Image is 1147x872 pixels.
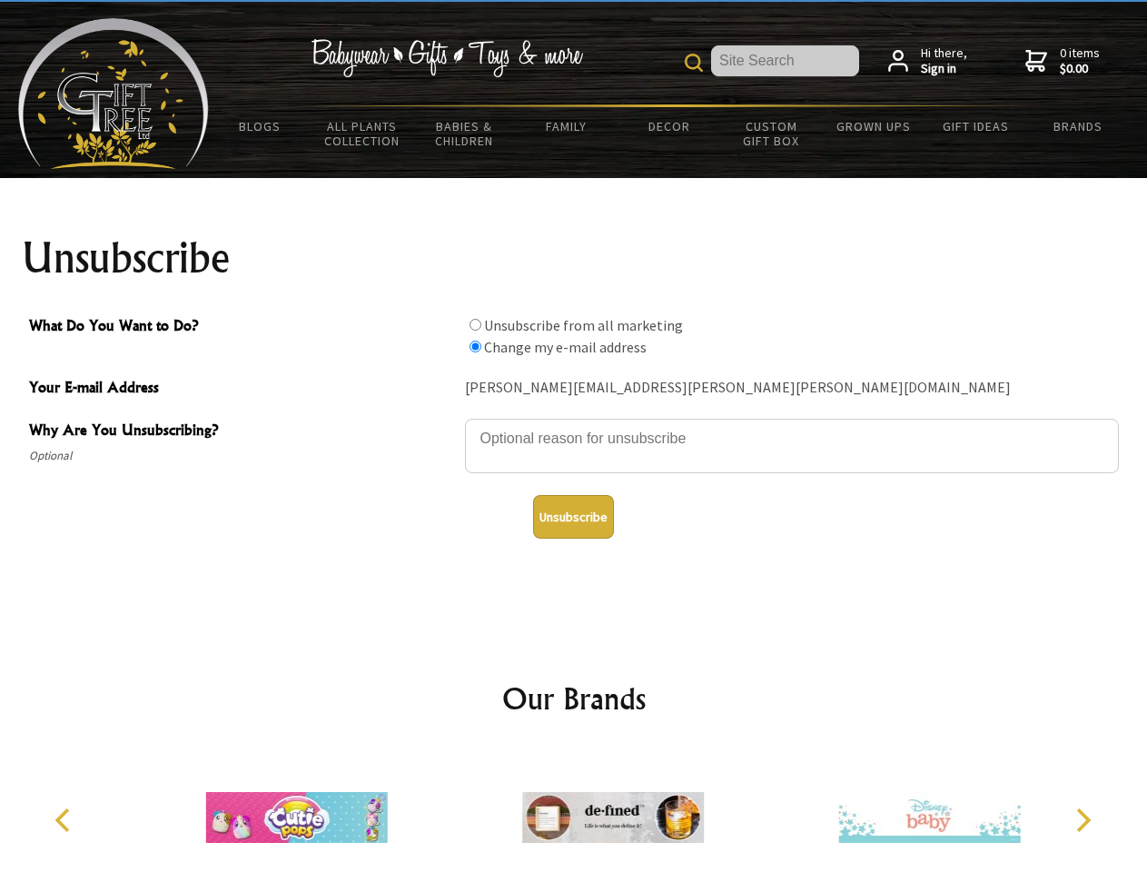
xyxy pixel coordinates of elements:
[1060,45,1100,77] span: 0 items
[822,107,925,145] a: Grown Ups
[921,45,967,77] span: Hi there,
[685,54,703,72] img: product search
[465,374,1119,402] div: [PERSON_NAME][EMAIL_ADDRESS][PERSON_NAME][PERSON_NAME][DOMAIN_NAME]
[22,236,1126,280] h1: Unsubscribe
[888,45,967,77] a: Hi there,Sign in
[311,107,414,160] a: All Plants Collection
[18,18,209,169] img: Babyware - Gifts - Toys and more...
[413,107,516,160] a: Babies & Children
[29,376,456,402] span: Your E-mail Address
[484,316,683,334] label: Unsubscribe from all marketing
[921,61,967,77] strong: Sign in
[484,338,647,356] label: Change my e-mail address
[29,314,456,341] span: What Do You Want to Do?
[45,800,85,840] button: Previous
[470,319,481,331] input: What Do You Want to Do?
[533,495,614,539] button: Unsubscribe
[209,107,311,145] a: BLOGS
[516,107,618,145] a: Family
[1063,800,1103,840] button: Next
[618,107,720,145] a: Decor
[711,45,859,76] input: Site Search
[720,107,823,160] a: Custom Gift Box
[1027,107,1130,145] a: Brands
[311,39,583,77] img: Babywear - Gifts - Toys & more
[1025,45,1100,77] a: 0 items$0.00
[465,419,1119,473] textarea: Why Are You Unsubscribing?
[1060,61,1100,77] strong: $0.00
[925,107,1027,145] a: Gift Ideas
[29,419,456,445] span: Why Are You Unsubscribing?
[470,341,481,352] input: What Do You Want to Do?
[36,677,1112,720] h2: Our Brands
[29,445,456,467] span: Optional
